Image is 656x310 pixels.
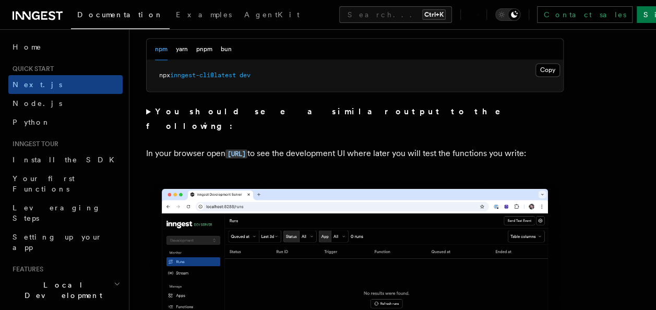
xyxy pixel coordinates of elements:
strong: You should see a similar output to the following: [146,106,515,131]
button: bun [221,39,232,60]
span: Documentation [77,10,163,19]
a: Your first Functions [8,169,123,198]
span: Features [8,265,43,273]
a: Examples [170,3,238,28]
a: Install the SDK [8,150,123,169]
a: Node.js [8,94,123,113]
span: Install the SDK [13,156,121,164]
a: Leveraging Steps [8,198,123,228]
a: Setting up your app [8,228,123,257]
span: Home [13,42,42,52]
span: Setting up your app [13,233,102,252]
button: pnpm [196,39,212,60]
span: dev [240,71,251,79]
a: Python [8,113,123,132]
a: Home [8,38,123,56]
span: Local Development [8,280,114,301]
summary: You should see a similar output to the following: [146,104,564,134]
button: Toggle dark mode [495,8,520,21]
span: npx [159,71,170,79]
span: Leveraging Steps [13,204,101,222]
p: In your browser open to see the development UI where later you will test the functions you write: [146,146,564,161]
button: Copy [535,63,560,77]
span: Quick start [8,65,54,73]
a: Next.js [8,75,123,94]
span: Python [13,118,51,126]
a: [URL] [225,148,247,158]
code: [URL] [225,149,247,158]
a: Documentation [71,3,170,29]
kbd: Ctrl+K [422,9,446,20]
button: yarn [176,39,188,60]
span: Inngest tour [8,140,58,148]
button: npm [155,39,168,60]
span: Examples [176,10,232,19]
a: AgentKit [238,3,306,28]
span: AgentKit [244,10,300,19]
span: inngest-cli@latest [170,71,236,79]
button: Local Development [8,276,123,305]
span: Your first Functions [13,174,75,193]
span: Node.js [13,99,62,108]
button: Search...Ctrl+K [339,6,452,23]
span: Next.js [13,80,62,89]
a: Contact sales [537,6,633,23]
